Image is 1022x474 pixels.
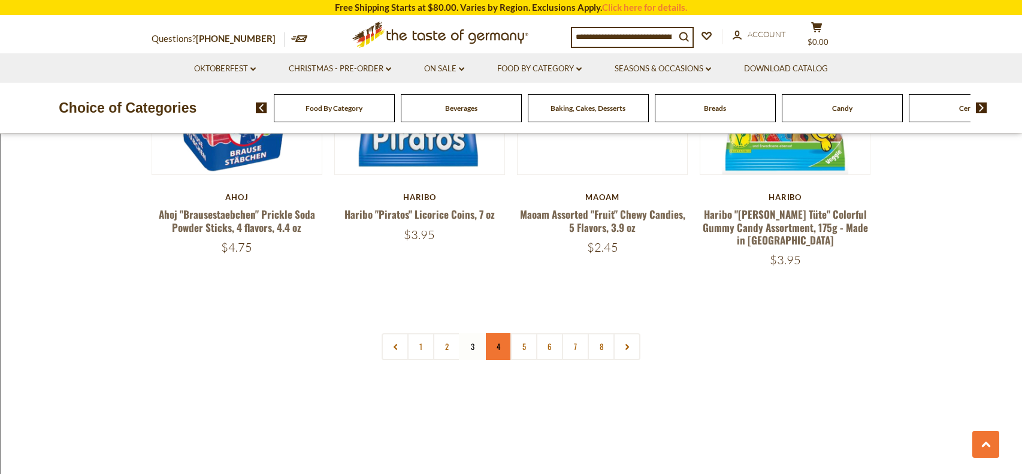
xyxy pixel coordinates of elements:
a: Breads [704,104,726,113]
img: next arrow [976,102,987,113]
div: Sign out [5,59,1017,70]
img: previous arrow [256,102,267,113]
a: Beverages [445,104,477,113]
a: Account [733,28,786,41]
a: Seasons & Occasions [615,62,711,76]
a: Food By Category [306,104,362,113]
a: Cereal [959,104,979,113]
div: Sort A > Z [5,5,1017,16]
button: $0.00 [799,22,834,52]
a: Click here for details. [602,2,687,13]
a: Download Catalog [744,62,828,76]
div: Move To ... [5,80,1017,91]
a: Candy [832,104,852,113]
div: Rename [5,70,1017,80]
div: Delete [5,37,1017,48]
a: Christmas - PRE-ORDER [289,62,391,76]
a: On Sale [424,62,464,76]
a: Food By Category [497,62,582,76]
span: Account [748,29,786,39]
a: [PHONE_NUMBER] [196,33,276,44]
a: Oktoberfest [194,62,256,76]
span: $0.00 [808,37,829,47]
p: Questions? [152,31,285,47]
div: Options [5,48,1017,59]
div: Move To ... [5,26,1017,37]
a: Baking, Cakes, Desserts [551,104,625,113]
div: Sort New > Old [5,16,1017,26]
